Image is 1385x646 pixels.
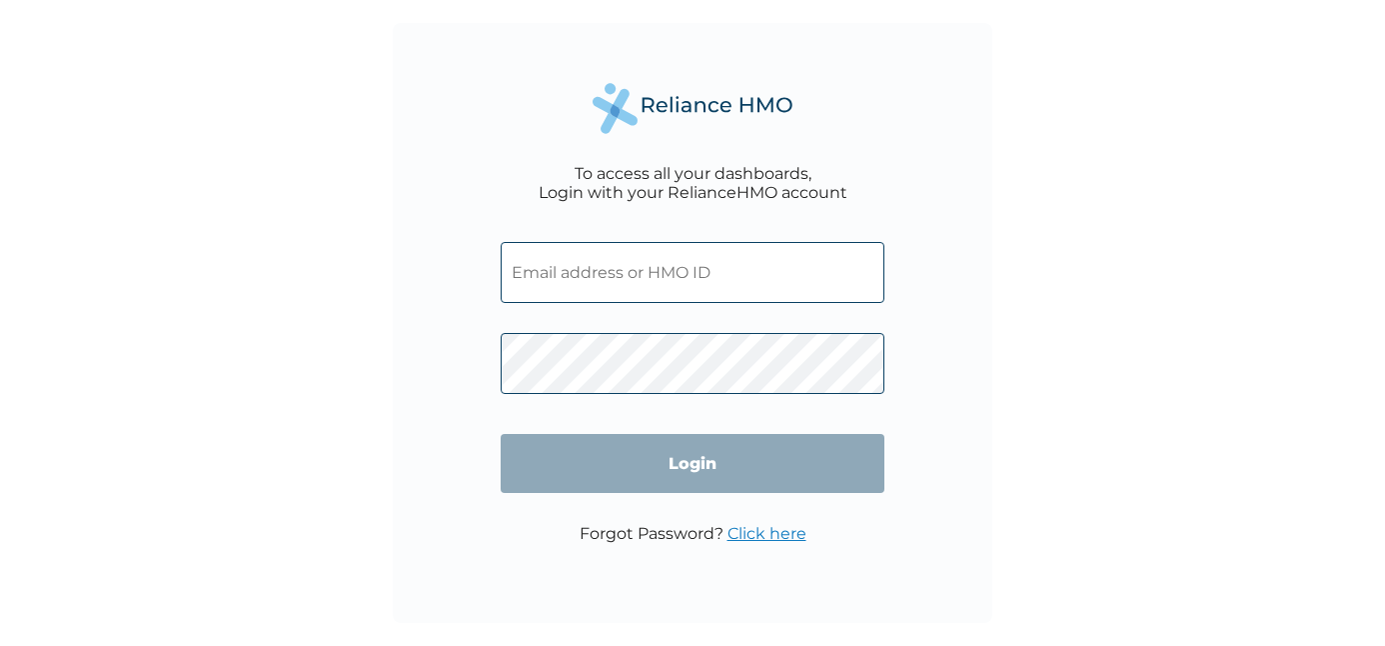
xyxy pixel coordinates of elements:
[501,434,884,493] input: Login
[593,83,792,134] img: Reliance Health's Logo
[727,524,806,543] a: Click here
[580,524,806,543] p: Forgot Password?
[501,242,884,303] input: Email address or HMO ID
[539,164,847,202] div: To access all your dashboards, Login with your RelianceHMO account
